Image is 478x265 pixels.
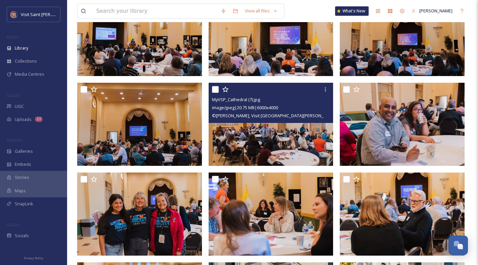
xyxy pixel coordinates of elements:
span: Privacy Policy [24,256,43,260]
span: Galleries [15,148,33,154]
img: MyVSP_Cathedral (3).jpg [340,173,465,256]
span: Stories [15,174,29,181]
span: Media Centres [15,71,44,77]
span: Embeds [15,161,31,168]
input: Search your library [93,4,217,18]
span: WIDGETS [7,138,22,143]
span: SOCIALS [7,222,20,227]
span: MyVSP_Cathedral (7).jpg [212,96,260,103]
img: Visit%20Saint%20Paul%20Updated%20Profile%20Image.jpg [11,11,17,18]
img: MyVSP_Cathedral (7).jpg [209,83,333,166]
a: View all files [242,4,281,17]
span: Uploads [15,116,32,123]
a: What's New [335,6,369,16]
div: 23 [35,117,43,122]
span: UGC [15,103,24,110]
span: Library [15,45,28,51]
img: MyVSP_Cathedral (8).jpg [77,83,202,166]
span: Maps [15,188,26,194]
a: Privacy Policy [24,254,43,262]
span: [PERSON_NAME] [419,8,453,14]
img: MyVSP_Cathedral (6).jpg [340,83,465,166]
span: SnapLink [15,201,33,207]
a: [PERSON_NAME] [408,4,456,17]
span: Socials [15,233,29,239]
img: MyVSP_Cathedral (5).jpg [77,173,202,256]
button: Open Chat [448,236,468,255]
span: © [PERSON_NAME], Visit [GEOGRAPHIC_DATA][PERSON_NAME] [212,112,336,119]
img: MyVSP_Cathedral (4).jpg [209,173,333,256]
span: COLLECT [7,93,21,98]
span: Collections [15,58,37,64]
span: Visit Saint [PERSON_NAME] [21,11,74,17]
span: MEDIA [7,35,18,40]
span: image/jpeg | 20.75 MB | 6000 x 4000 [212,105,278,111]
